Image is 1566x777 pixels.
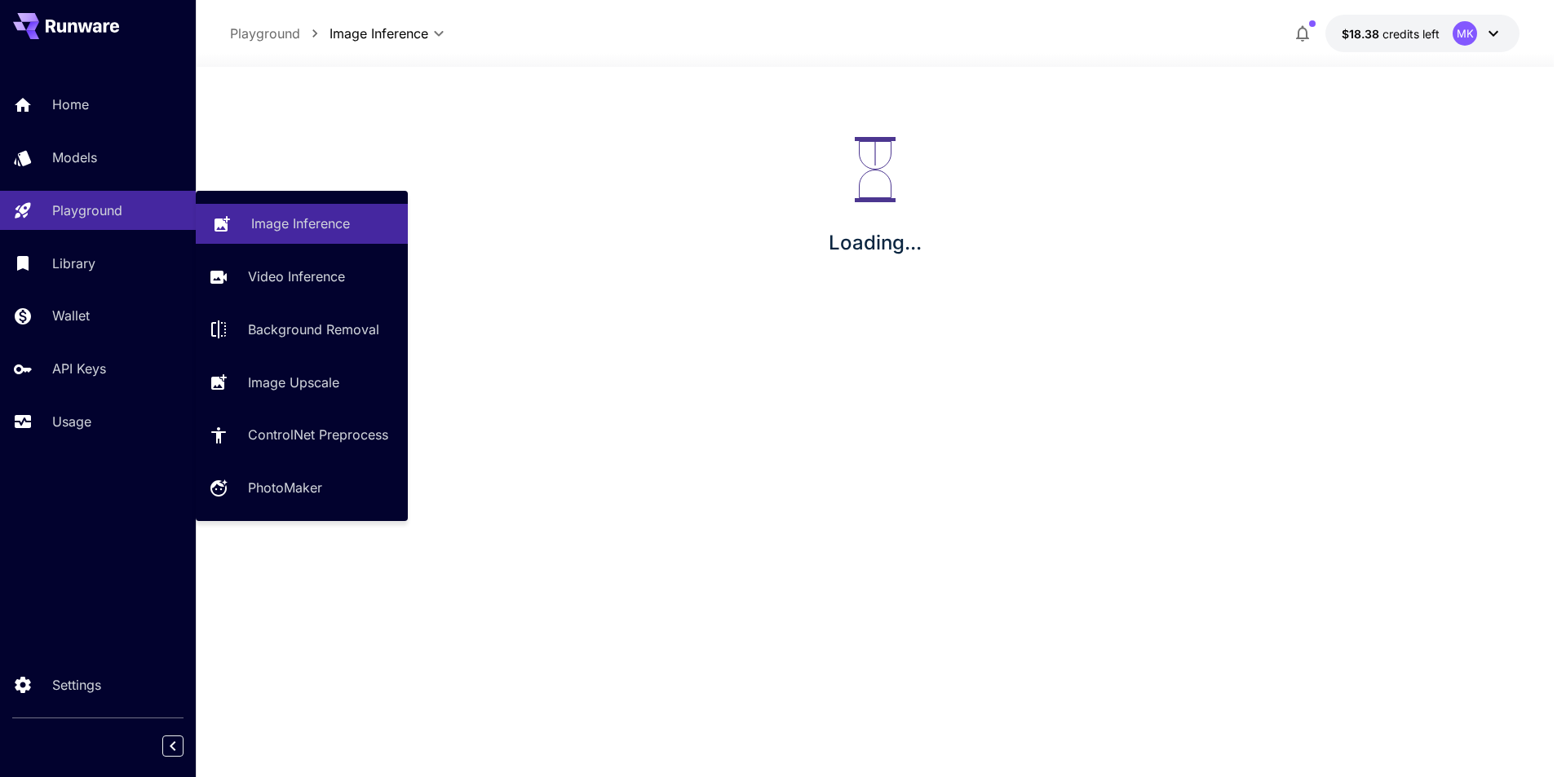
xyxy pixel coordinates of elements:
[1342,27,1382,41] span: $18.38
[175,731,196,761] div: Collapse sidebar
[162,735,184,757] button: Collapse sidebar
[1453,21,1477,46] div: MK
[52,412,91,431] p: Usage
[230,24,330,43] nav: breadcrumb
[248,320,379,339] p: Background Removal
[1382,27,1440,41] span: credits left
[1342,25,1440,42] div: $18.378
[196,415,408,455] a: ControlNet Preprocess
[248,373,339,392] p: Image Upscale
[196,310,408,350] a: Background Removal
[230,24,300,43] p: Playground
[196,257,408,297] a: Video Inference
[52,95,89,114] p: Home
[196,204,408,244] a: Image Inference
[330,24,428,43] span: Image Inference
[1325,15,1520,52] button: $18.378
[196,468,408,508] a: PhotoMaker
[196,362,408,402] a: Image Upscale
[248,267,345,286] p: Video Inference
[52,359,106,378] p: API Keys
[251,214,350,233] p: Image Inference
[52,306,90,325] p: Wallet
[248,478,322,497] p: PhotoMaker
[248,425,388,444] p: ControlNet Preprocess
[829,228,922,258] p: Loading...
[52,254,95,273] p: Library
[52,675,101,695] p: Settings
[52,148,97,167] p: Models
[52,201,122,220] p: Playground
